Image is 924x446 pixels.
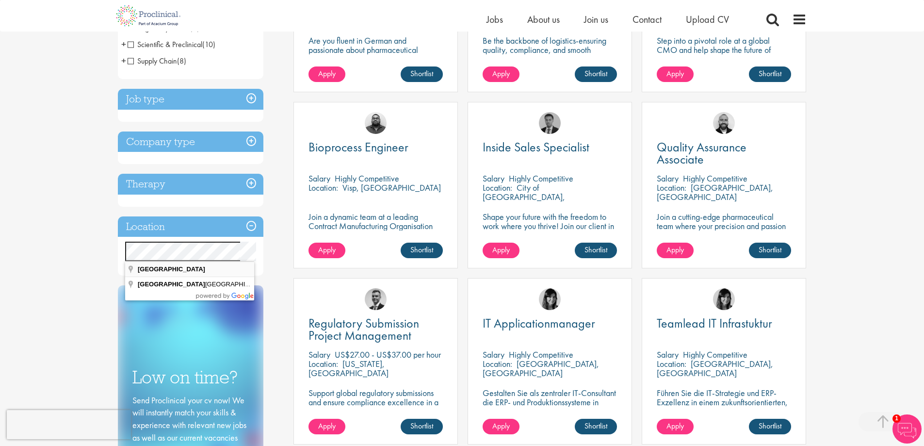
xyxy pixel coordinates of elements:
[308,212,443,258] p: Join a dynamic team at a leading Contract Manufacturing Organisation (CMO) and contribute to grou...
[666,68,684,79] span: Apply
[683,173,747,184] p: Highly Competitive
[118,89,263,110] h3: Job type
[132,368,249,387] h3: Low on time?
[138,281,205,288] span: [GEOGRAPHIC_DATA]
[713,288,735,310] img: Tesnim Chagklil
[335,173,399,184] p: Highly Competitive
[118,216,263,237] h3: Location
[657,358,773,379] p: [GEOGRAPHIC_DATA], [GEOGRAPHIC_DATA]
[335,349,441,360] p: US$27.00 - US$37.00 per hour
[657,358,686,369] span: Location:
[318,421,336,431] span: Apply
[202,39,215,50] span: (10)
[492,421,510,431] span: Apply
[308,141,443,153] a: Bioprocess Engineer
[509,173,573,184] p: Highly Competitive
[483,182,565,212] p: City of [GEOGRAPHIC_DATA], [GEOGRAPHIC_DATA]
[318,68,336,79] span: Apply
[128,39,215,50] span: Scientific & Preclinical
[657,182,773,202] p: [GEOGRAPHIC_DATA], [GEOGRAPHIC_DATA]
[492,245,510,255] span: Apply
[509,349,573,360] p: Highly Competitive
[486,13,503,26] a: Jobs
[713,112,735,134] img: Jordan Kiely
[483,358,599,379] p: [GEOGRAPHIC_DATA], [GEOGRAPHIC_DATA]
[657,317,791,330] a: Teamlead IT Infrastuktur
[575,66,617,82] a: Shortlist
[657,141,791,165] a: Quality Assurance Associate
[318,245,336,255] span: Apply
[308,66,345,82] a: Apply
[365,288,387,310] img: Alex Bill
[892,414,901,423] span: 1
[128,56,186,66] span: Supply Chain
[401,66,443,82] a: Shortlist
[657,212,791,249] p: Join a cutting-edge pharmaceutical team where your precision and passion for quality will help sh...
[308,243,345,258] a: Apply
[308,388,443,416] p: Support global regulatory submissions and ensure compliance excellence in a dynamic project manag...
[539,288,561,310] img: Tesnim Chagklil
[575,243,617,258] a: Shortlist
[492,68,510,79] span: Apply
[749,243,791,258] a: Shortlist
[527,13,560,26] a: About us
[657,173,679,184] span: Salary
[584,13,608,26] span: Join us
[657,66,694,82] a: Apply
[483,182,512,193] span: Location:
[483,358,512,369] span: Location:
[686,13,729,26] a: Upload CV
[483,36,617,64] p: Be the backbone of logistics-ensuring quality, compliance, and smooth operations in a dynamic env...
[118,174,263,195] h3: Therapy
[483,243,519,258] a: Apply
[483,173,504,184] span: Salary
[892,414,922,444] img: Chatbot
[7,410,131,439] iframe: reCAPTCHA
[483,317,617,330] a: IT Applicationmanager
[138,281,272,288] span: [GEOGRAPHIC_DATA]
[308,358,338,369] span: Location:
[749,419,791,434] a: Shortlist
[138,265,205,273] span: [GEOGRAPHIC_DATA]
[666,421,684,431] span: Apply
[401,243,443,258] a: Shortlist
[308,139,408,155] span: Bioprocess Engineer
[308,358,389,379] p: [US_STATE], [GEOGRAPHIC_DATA]
[483,419,519,434] a: Apply
[483,139,589,155] span: Inside Sales Specialist
[657,315,772,331] span: Teamlead IT Infrastuktur
[128,56,177,66] span: Supply Chain
[666,245,684,255] span: Apply
[365,112,387,134] img: Ashley Bennett
[308,419,345,434] a: Apply
[683,349,747,360] p: Highly Competitive
[121,53,126,68] span: +
[308,317,443,342] a: Regulatory Submission Project Management
[483,212,617,249] p: Shape your future with the freedom to work where you thrive! Join our client in this fully remote...
[657,388,791,425] p: Führen Sie die IT-Strategie und ERP-Exzellenz in einem zukunftsorientierten, wachsenden Unternehm...
[749,66,791,82] a: Shortlist
[308,315,419,344] span: Regulatory Submission Project Management
[575,419,617,434] a: Shortlist
[539,112,561,134] img: Carl Gbolade
[657,36,791,64] p: Step into a pivotal role at a global CMO and help shape the future of healthcare.
[483,66,519,82] a: Apply
[401,419,443,434] a: Shortlist
[177,56,186,66] span: (8)
[657,182,686,193] span: Location:
[308,173,330,184] span: Salary
[118,132,263,152] h3: Company type
[632,13,662,26] a: Contact
[657,243,694,258] a: Apply
[128,39,202,50] span: Scientific & Preclinical
[657,419,694,434] a: Apply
